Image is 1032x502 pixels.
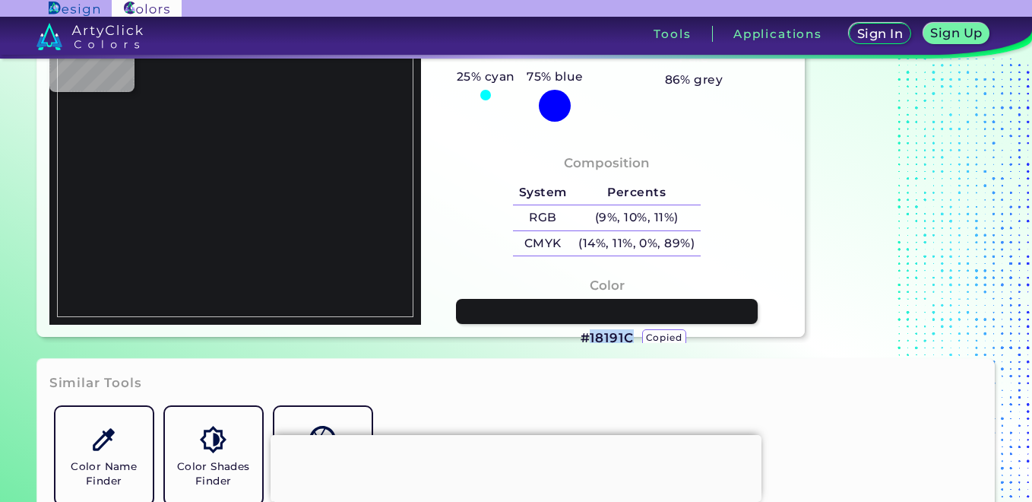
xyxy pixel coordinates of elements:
[654,28,691,40] h3: Tools
[665,70,723,90] h5: 86% grey
[859,28,901,40] h5: Sign In
[573,180,701,205] h5: Percents
[573,205,701,230] h5: (9%, 10%, 11%)
[932,27,980,39] h5: Sign Up
[581,329,634,348] h3: #18191C
[521,67,589,87] h5: 75% blue
[513,180,572,205] h5: System
[62,459,147,488] h5: Color Name Finder
[309,426,336,453] img: icon_color_names_dictionary.svg
[513,205,572,230] h5: RGB
[90,426,117,453] img: icon_color_name_finder.svg
[57,14,413,317] img: bb1881a8-26df-42ec-b232-272851ac3e37
[564,152,650,174] h4: Composition
[271,435,761,498] iframe: Advertisement
[36,23,144,50] img: logo_artyclick_colors_white.svg
[513,231,572,256] h5: CMYK
[733,28,822,40] h3: Applications
[573,231,701,256] h5: (14%, 11%, 0%, 89%)
[451,67,521,87] h5: 25% cyan
[642,329,686,348] p: copied
[852,24,909,44] a: Sign In
[590,275,625,297] h4: Color
[171,459,256,488] h5: Color Shades Finder
[200,426,226,453] img: icon_color_shades.svg
[49,2,100,16] img: ArtyClick Design logo
[926,24,986,44] a: Sign Up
